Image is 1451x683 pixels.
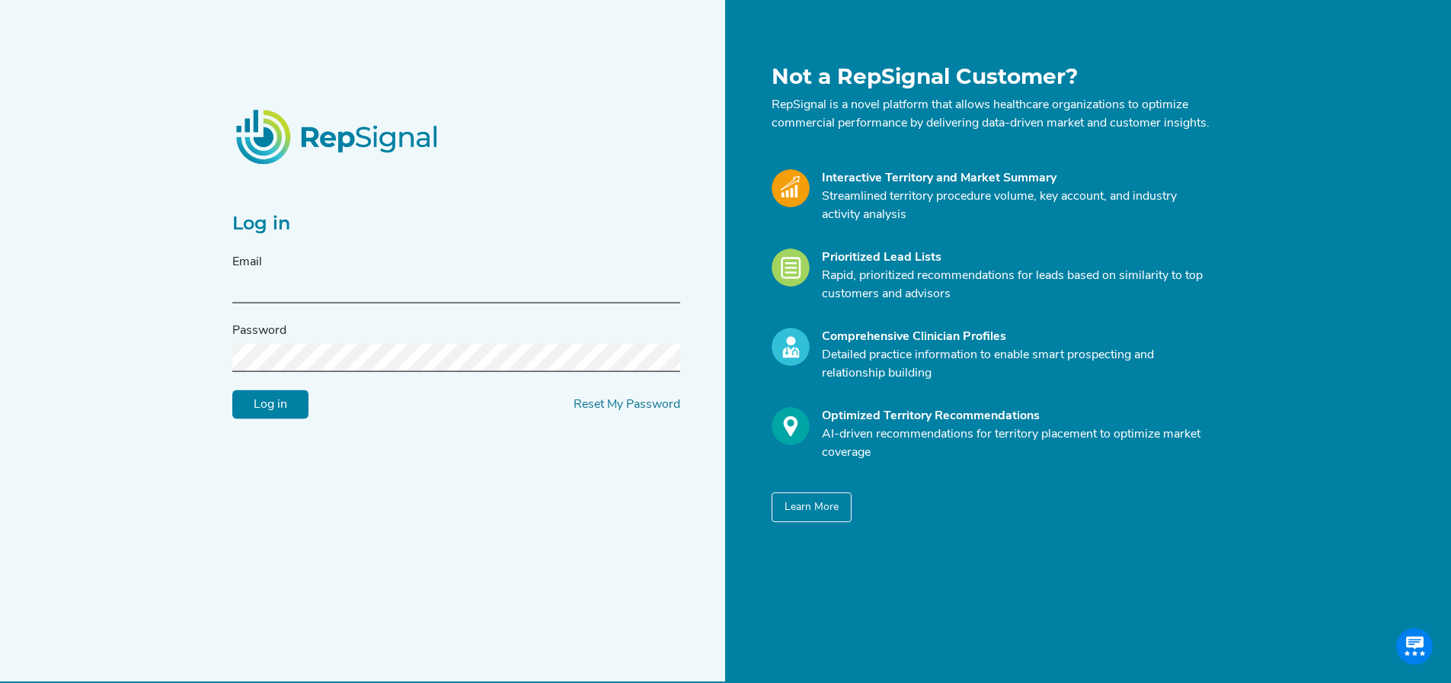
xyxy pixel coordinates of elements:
h1: Not a RepSignal Customer? [772,64,1210,90]
button: Learn More [772,492,852,522]
p: AI-driven recommendations for territory placement to optimize market coverage [822,425,1210,462]
p: Rapid, prioritized recommendations for leads based on similarity to top customers and advisors [822,267,1210,303]
div: Optimized Territory Recommendations [822,407,1210,425]
div: Interactive Territory and Market Summary [822,169,1210,188]
img: Optimize_Icon.261f85db.svg [772,407,810,445]
img: Profile_Icon.739e2aba.svg [772,328,810,366]
p: Detailed practice information to enable smart prospecting and relationship building [822,346,1210,383]
h2: Log in [232,213,680,235]
div: Comprehensive Clinician Profiles [822,328,1210,346]
p: RepSignal is a novel platform that allows healthcare organizations to optimize commercial perform... [772,96,1210,133]
label: Email [232,253,262,271]
label: Password [232,322,286,340]
p: Streamlined territory procedure volume, key account, and industry activity analysis [822,188,1210,224]
a: Reset My Password [574,399,680,411]
img: Leads_Icon.28e8c528.svg [772,249,810,287]
input: Log in [232,390,308,419]
div: Prioritized Lead Lists [822,249,1210,267]
img: Market_Icon.a700a4ad.svg [772,169,810,207]
img: RepSignalLogo.20539ed3.png [217,91,459,182]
